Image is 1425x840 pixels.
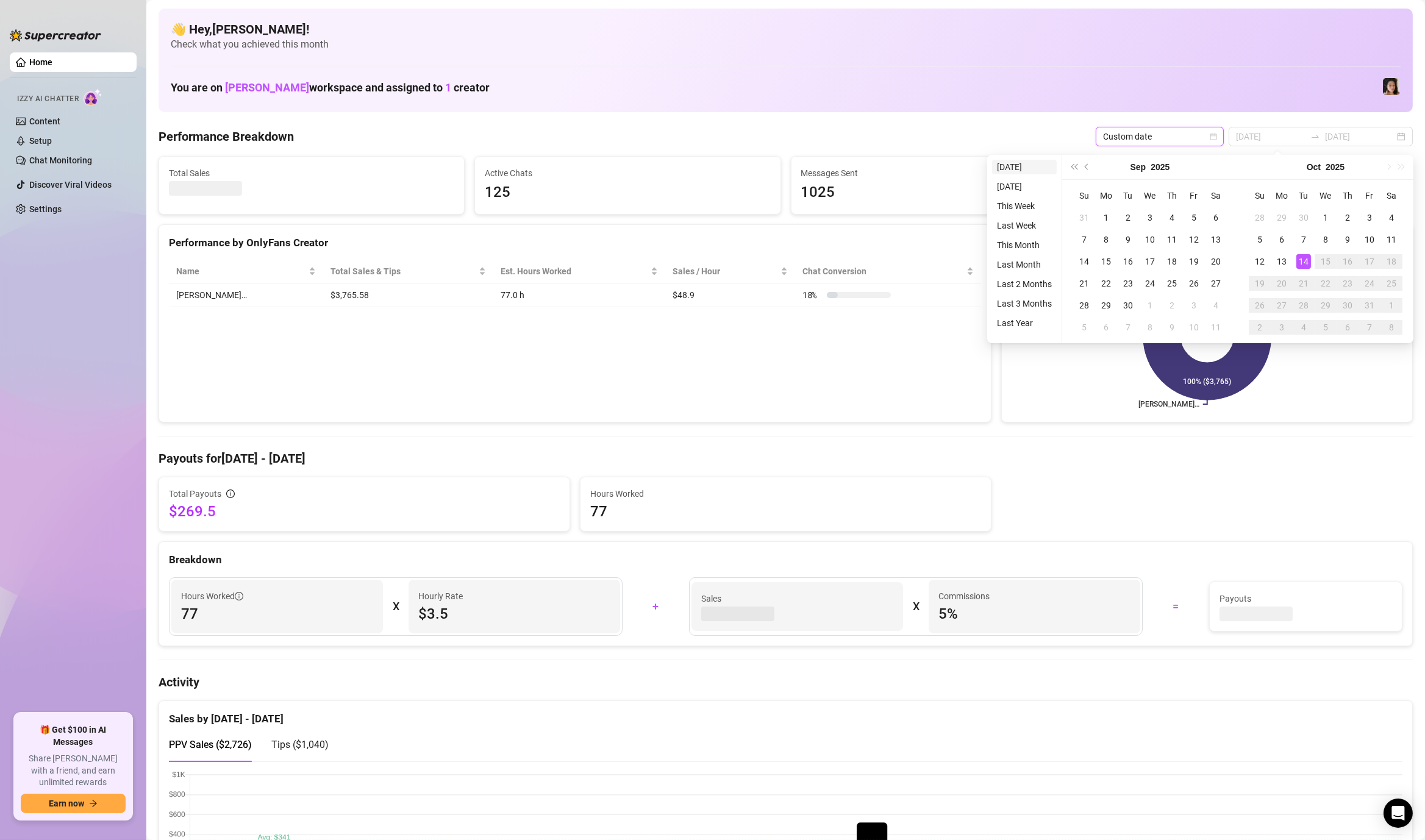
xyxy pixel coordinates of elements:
[1315,207,1337,229] td: 2025-10-01
[1165,298,1179,313] div: 2
[1337,316,1359,338] td: 2025-11-06
[992,179,1057,194] li: [DATE]
[1187,298,1201,313] div: 3
[1249,272,1271,294] td: 2025-10-19
[1271,185,1293,207] th: Mo
[1274,254,1289,269] div: 13
[1359,207,1380,229] td: 2025-10-03
[1315,294,1337,316] td: 2025-10-29
[1340,254,1355,269] div: 16
[1380,272,1402,294] td: 2025-10-25
[1095,272,1117,294] td: 2025-09-22
[1077,298,1091,313] div: 28
[1274,276,1289,291] div: 20
[1205,272,1227,294] td: 2025-09-27
[1117,316,1139,338] td: 2025-10-07
[10,29,101,41] img: logo-BBDzfeDw.svg
[169,235,981,251] div: Performance by OnlyFans Creator
[29,155,92,165] a: Chat Monitoring
[801,166,1087,180] span: Messages Sent
[29,57,52,67] a: Home
[1384,210,1399,225] div: 4
[1384,298,1399,313] div: 1
[1359,229,1380,251] td: 2025-10-10
[1384,232,1399,247] div: 11
[1099,320,1113,335] div: 6
[271,739,329,750] span: Tips ( $1,040 )
[673,265,778,278] span: Sales / Hour
[493,283,665,307] td: 77.0 h
[1315,251,1337,272] td: 2025-10-15
[1121,232,1135,247] div: 9
[171,21,1401,38] h4: 👋 Hey, [PERSON_NAME] !
[1143,210,1157,225] div: 3
[1249,251,1271,272] td: 2025-10-12
[1183,316,1205,338] td: 2025-10-10
[1095,185,1117,207] th: Mo
[801,181,1087,204] span: 1025
[1296,320,1311,335] div: 4
[1138,400,1199,408] text: [PERSON_NAME]…
[1318,298,1333,313] div: 29
[1161,251,1183,272] td: 2025-09-18
[169,701,1402,727] div: Sales by [DATE] - [DATE]
[1274,298,1289,313] div: 27
[992,218,1057,233] li: Last Week
[89,799,98,808] span: arrow-right
[1161,272,1183,294] td: 2025-09-25
[169,283,323,307] td: [PERSON_NAME]…
[1077,276,1091,291] div: 21
[393,597,399,616] div: X
[1205,229,1227,251] td: 2025-09-13
[1095,251,1117,272] td: 2025-09-15
[1121,210,1135,225] div: 2
[992,296,1057,311] li: Last 3 Months
[485,181,770,204] span: 125
[1271,294,1293,316] td: 2025-10-27
[169,502,560,521] span: $269.5
[1293,229,1315,251] td: 2025-10-07
[485,166,770,180] span: Active Chats
[1121,298,1135,313] div: 30
[1249,185,1271,207] th: Su
[501,265,648,278] div: Est. Hours Worked
[1274,232,1289,247] div: 6
[418,604,610,624] span: $3.5
[630,597,682,616] div: +
[1293,207,1315,229] td: 2025-09-30
[29,136,52,146] a: Setup
[1252,232,1267,247] div: 5
[1161,294,1183,316] td: 2025-10-02
[49,799,84,808] span: Earn now
[1362,254,1377,269] div: 17
[1099,232,1113,247] div: 8
[1117,185,1139,207] th: Tu
[1362,232,1377,247] div: 10
[1249,294,1271,316] td: 2025-10-26
[1252,254,1267,269] div: 12
[1310,132,1320,141] span: swap-right
[1384,799,1413,828] div: Open Intercom Messenger
[1359,185,1380,207] th: Fr
[1161,229,1183,251] td: 2025-09-11
[1274,320,1289,335] div: 3
[159,674,1413,691] h4: Activity
[1315,272,1337,294] td: 2025-10-22
[1337,251,1359,272] td: 2025-10-16
[1384,254,1399,269] div: 18
[1077,210,1091,225] div: 31
[1139,251,1161,272] td: 2025-09-17
[1099,210,1113,225] div: 1
[1143,276,1157,291] div: 24
[1209,254,1223,269] div: 20
[1293,185,1315,207] th: Tu
[1318,320,1333,335] div: 5
[1187,232,1201,247] div: 12
[1117,207,1139,229] td: 2025-09-02
[1187,210,1201,225] div: 5
[1362,298,1377,313] div: 31
[1340,276,1355,291] div: 23
[1103,127,1216,146] span: Custom date
[1296,210,1311,225] div: 30
[1384,320,1399,335] div: 8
